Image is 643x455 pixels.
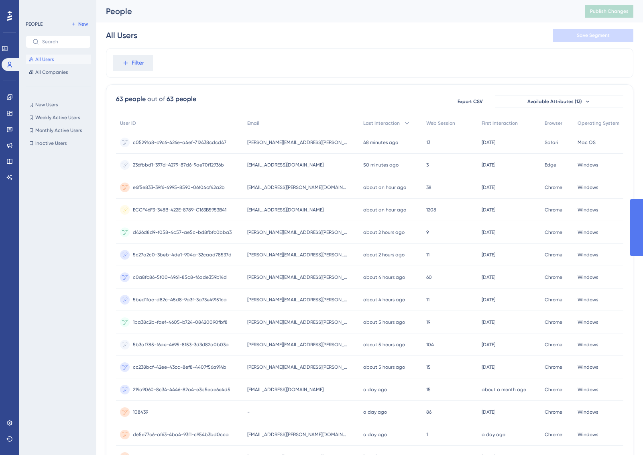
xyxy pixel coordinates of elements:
span: Windows [578,431,598,438]
time: a day ago [363,409,387,415]
time: [DATE] [482,342,495,347]
button: Weekly Active Users [26,113,91,122]
time: [DATE] [482,409,495,415]
span: [PERSON_NAME][EMAIL_ADDRESS][PERSON_NAME][DOMAIN_NAME] [247,364,348,370]
button: All Companies [26,67,91,77]
time: about 5 hours ago [363,342,405,347]
time: about 5 hours ago [363,364,405,370]
button: New [68,19,91,29]
span: [EMAIL_ADDRESS][PERSON_NAME][DOMAIN_NAME] [247,184,348,191]
div: 63 people [167,94,196,104]
span: Save Segment [577,32,610,39]
span: [PERSON_NAME][EMAIL_ADDRESS][PERSON_NAME][DOMAIN_NAME] [247,229,348,236]
span: Windows [578,207,598,213]
button: Publish Changes [585,5,633,18]
span: Chrome [545,184,562,191]
button: Save Segment [553,29,633,42]
span: [PERSON_NAME][EMAIL_ADDRESS][PERSON_NAME][DOMAIN_NAME] [247,341,348,348]
span: [PERSON_NAME][EMAIL_ADDRESS][PERSON_NAME][DOMAIN_NAME] [247,297,348,303]
time: a day ago [363,432,387,437]
span: [EMAIL_ADDRESS][PERSON_NAME][DOMAIN_NAME] [247,431,348,438]
span: Windows [578,184,598,191]
span: 1ba38c2b-faef-4605-b724-08420090fbf8 [133,319,228,325]
span: Publish Changes [590,8,629,14]
time: [DATE] [482,319,495,325]
time: about 4 hours ago [363,274,405,280]
time: about 4 hours ago [363,297,405,303]
time: [DATE] [482,364,495,370]
button: Filter [113,55,153,71]
span: Chrome [545,229,562,236]
span: [PERSON_NAME][EMAIL_ADDRESS][PERSON_NAME][DOMAIN_NAME] [247,319,348,325]
span: Chrome [545,341,562,348]
span: 19 [426,319,430,325]
time: about 2 hours ago [363,252,405,258]
span: Mac OS [578,139,596,146]
span: Windows [578,297,598,303]
span: 11 [426,297,429,303]
span: [PERSON_NAME][EMAIL_ADDRESS][PERSON_NAME][DOMAIN_NAME] [247,274,348,280]
span: c0a8fc86-5f00-4961-85c8-f6ade359b14d [133,274,227,280]
span: Web Session [426,120,455,126]
span: Email [247,120,259,126]
span: 104 [426,341,434,348]
span: [EMAIL_ADDRESS][DOMAIN_NAME] [247,386,324,393]
input: Search [42,39,84,45]
button: Export CSV [450,95,490,108]
span: 3 [426,162,429,168]
span: Windows [578,341,598,348]
span: New [78,21,88,27]
span: Last Interaction [363,120,400,126]
span: Windows [578,364,598,370]
div: PEOPLE [26,21,43,27]
span: Chrome [545,297,562,303]
time: [DATE] [482,252,495,258]
span: Chrome [545,207,562,213]
span: 219a9060-8c34-4446-82a4-e3b5eae6e4d5 [133,386,230,393]
time: [DATE] [482,230,495,235]
div: All Users [106,30,137,41]
span: Chrome [545,364,562,370]
span: Filter [132,58,144,68]
span: Chrome [545,319,562,325]
span: 1 [426,431,428,438]
button: New Users [26,100,91,110]
time: [DATE] [482,297,495,303]
iframe: UserGuiding AI Assistant Launcher [609,423,633,447]
span: 5bed1fac-d82c-45d8-9a3f-3a73e49151ca [133,297,227,303]
span: Windows [578,386,598,393]
time: about a month ago [482,387,526,392]
span: User ID [120,120,136,126]
span: 9 [426,229,429,236]
time: about an hour ago [363,185,406,190]
span: ECCF46F3-348B-422E-8789-C163B5953B41 [133,207,226,213]
span: New Users [35,102,58,108]
span: Chrome [545,252,562,258]
span: Operating System [578,120,619,126]
span: [PERSON_NAME][EMAIL_ADDRESS][PERSON_NAME][DOMAIN_NAME] [247,252,348,258]
span: Windows [578,319,598,325]
button: All Users [26,55,91,64]
span: cc238bcf-42ee-43cc-8ef8-4407f56a914b [133,364,226,370]
span: [PERSON_NAME][EMAIL_ADDRESS][PERSON_NAME][DOMAIN_NAME] [247,139,348,146]
span: [EMAIL_ADDRESS][DOMAIN_NAME] [247,162,324,168]
span: Chrome [545,409,562,415]
time: 48 minutes ago [363,140,398,145]
span: Chrome [545,431,562,438]
button: Monthly Active Users [26,126,91,135]
time: [DATE] [482,140,495,145]
div: People [106,6,565,17]
span: Chrome [545,274,562,280]
span: Windows [578,229,598,236]
span: 15 [426,364,431,370]
time: about an hour ago [363,207,406,213]
span: 1208 [426,207,436,213]
span: 38 [426,184,431,191]
span: - [247,409,250,415]
span: First Interaction [482,120,518,126]
span: 11 [426,252,429,258]
time: a day ago [363,387,387,392]
span: Weekly Active Users [35,114,80,121]
time: 50 minutes ago [363,162,399,168]
span: Browser [545,120,562,126]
